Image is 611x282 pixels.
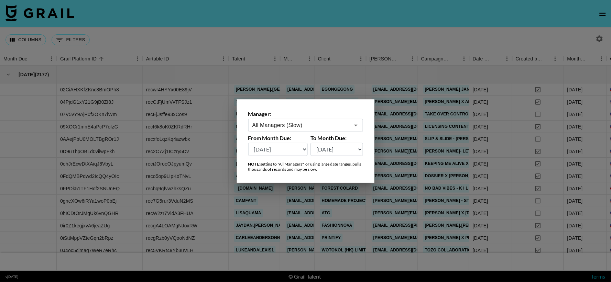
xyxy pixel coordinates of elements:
[248,161,261,167] strong: NOTE:
[248,161,363,172] div: setting to "All Managers", or using large date ranges, pulls thousands of records and may be slow.
[248,111,363,117] label: Manager:
[310,135,363,142] label: To Month Due:
[351,121,361,130] button: Open
[248,135,308,142] label: From Month Due:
